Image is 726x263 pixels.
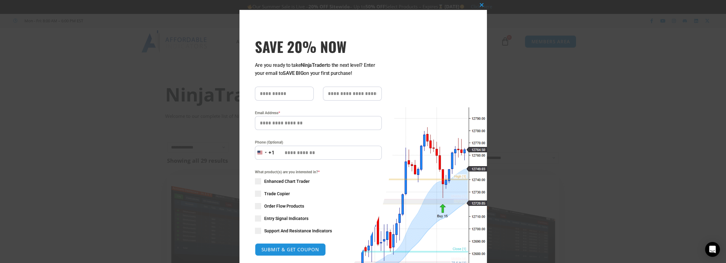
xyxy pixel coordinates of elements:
button: Selected country [255,146,275,160]
label: Enhanced Chart Trader [255,178,382,184]
label: Order Flow Products [255,203,382,209]
label: Support And Resistance Indicators [255,228,382,234]
strong: NinjaTrader [301,62,326,68]
button: SUBMIT & GET COUPON [255,243,326,256]
span: Order Flow Products [264,203,304,209]
label: Email Address [255,110,382,116]
div: +1 [268,149,275,157]
span: What product(s) are you interested in? [255,169,382,175]
label: Phone (Optional) [255,139,382,145]
span: Enhanced Chart Trader [264,178,310,184]
div: Open Intercom Messenger [705,242,720,257]
label: Entry Signal Indicators [255,215,382,222]
span: SAVE 20% NOW [255,38,382,55]
span: Support And Resistance Indicators [264,228,332,234]
span: Trade Copier [264,191,290,197]
label: Trade Copier [255,191,382,197]
span: Entry Signal Indicators [264,215,308,222]
strong: SAVE BIG [283,70,303,76]
p: Are you ready to take to the next level? Enter your email to on your first purchase! [255,61,382,77]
